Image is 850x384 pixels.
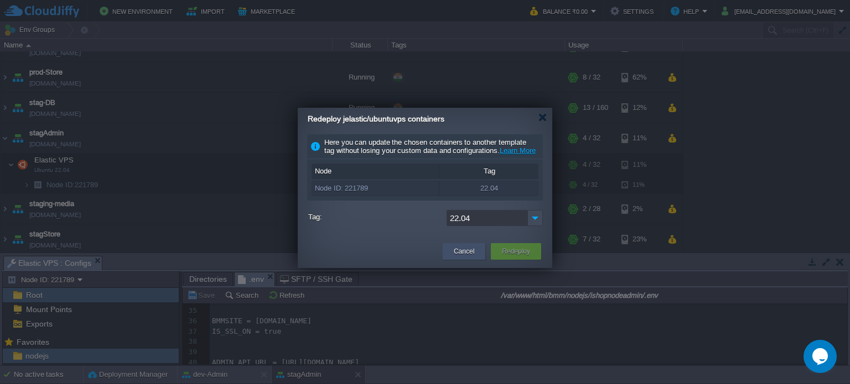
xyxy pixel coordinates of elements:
[439,164,539,178] div: Tag
[454,246,474,257] button: Cancel
[308,114,444,123] span: Redeploy jelastic/ubuntuvps containers
[312,181,439,196] div: Node ID: 221789
[500,146,536,155] a: Learn More
[312,164,439,178] div: Node
[502,246,530,257] button: Redeploy
[439,181,539,196] div: 22.04
[804,340,839,373] iframe: chat widget
[307,134,543,159] div: Here you can update the chosen containers to another template tag without losing your custom data...
[308,210,444,224] label: Tag:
